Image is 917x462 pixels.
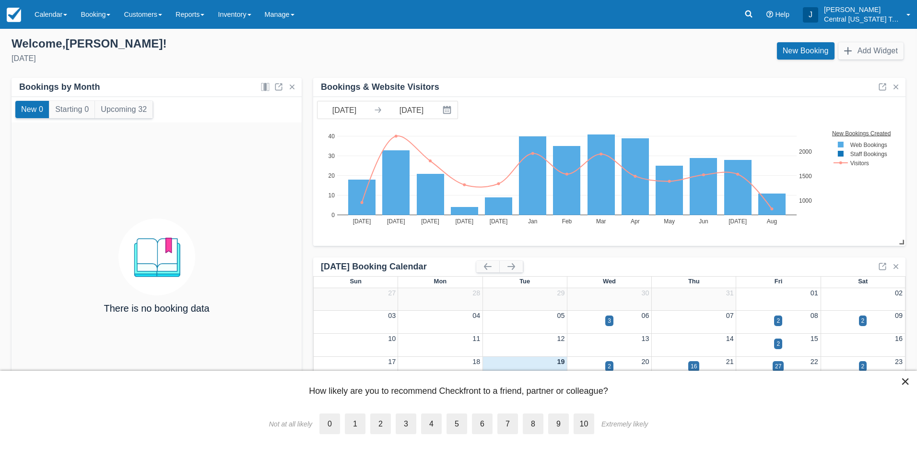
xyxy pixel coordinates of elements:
label: 3 [396,413,416,434]
a: 10 [388,335,396,342]
text: New Bookings Created [833,130,892,136]
a: 02 [895,289,903,297]
a: 17 [388,358,396,365]
div: 2 [776,340,780,348]
a: 03 [388,312,396,319]
div: Bookings & Website Visitors [321,82,439,93]
a: 27 [388,289,396,297]
a: 05 [557,312,564,319]
label: 6 [472,413,493,434]
a: 06 [642,312,649,319]
label: 9 [548,413,569,434]
a: 12 [557,335,564,342]
span: Thu [688,278,700,285]
div: J [803,7,818,23]
div: Bookings by Month [19,82,100,93]
a: 07 [726,312,734,319]
span: Sun [350,278,361,285]
a: 14 [726,335,734,342]
span: Sat [858,278,868,285]
a: 19 [557,358,564,365]
div: 2 [608,362,611,371]
a: 20 [642,358,649,365]
h4: There is no booking data [104,303,209,314]
div: Not at all likely [269,420,312,428]
a: 13 [642,335,649,342]
button: Close [901,374,910,389]
button: Interact with the calendar and add the check-in date for your trip. [438,101,458,119]
img: checkfront-main-nav-mini-logo.png [7,8,21,22]
a: 18 [472,358,480,365]
label: 10 [574,413,594,434]
label: 8 [523,413,543,434]
label: 5 [447,413,467,434]
div: 2 [861,316,865,325]
input: End Date [385,101,438,119]
input: Start Date [317,101,371,119]
i: Help [766,11,773,18]
span: Help [775,11,789,18]
p: [PERSON_NAME] [824,5,901,14]
span: Wed [603,278,616,285]
a: 09 [895,312,903,319]
a: 21 [726,358,734,365]
div: 27 [775,362,781,371]
a: 01 [811,289,818,297]
a: 16 [895,335,903,342]
span: Mon [434,278,447,285]
a: 29 [557,289,564,297]
label: 2 [370,413,391,434]
a: 04 [472,312,480,319]
label: 0 [319,413,340,434]
div: [DATE] Booking Calendar [321,261,476,272]
a: 15 [811,335,818,342]
label: 1 [345,413,365,434]
div: [DATE] [12,53,451,64]
a: 11 [472,335,480,342]
a: 30 [642,289,649,297]
a: 28 [472,289,480,297]
span: Fri [775,278,783,285]
div: 2 [776,316,780,325]
div: How likely are you to recommend Checkfront to a friend, partner or colleague? [14,385,903,402]
p: Central [US_STATE] Tours [824,14,901,24]
a: 31 [726,289,734,297]
div: Welcome , [PERSON_NAME] ! [12,36,451,51]
span: Tue [519,278,530,285]
img: booking.png [118,219,195,295]
div: Extremely likely [601,420,648,428]
label: 7 [497,413,518,434]
a: 23 [895,358,903,365]
label: 4 [421,413,442,434]
a: 22 [811,358,818,365]
div: 2 [861,362,865,371]
a: 08 [811,312,818,319]
div: 16 [691,362,697,371]
div: 3 [608,316,611,325]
